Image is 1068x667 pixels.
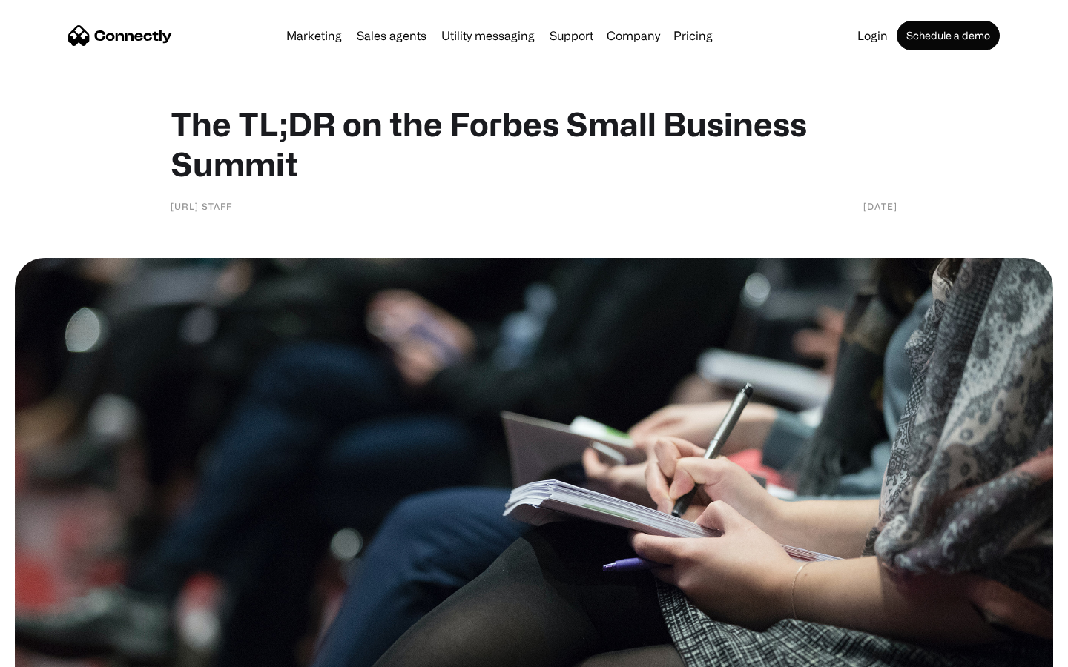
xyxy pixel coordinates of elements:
[863,199,897,213] div: [DATE]
[30,641,89,662] ul: Language list
[851,30,894,42] a: Login
[607,25,660,46] div: Company
[15,641,89,662] aside: Language selected: English
[351,30,432,42] a: Sales agents
[171,104,897,184] h1: The TL;DR on the Forbes Small Business Summit
[280,30,348,42] a: Marketing
[171,199,232,213] div: [URL] Staff
[897,21,1000,50] a: Schedule a demo
[544,30,599,42] a: Support
[435,30,541,42] a: Utility messaging
[667,30,719,42] a: Pricing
